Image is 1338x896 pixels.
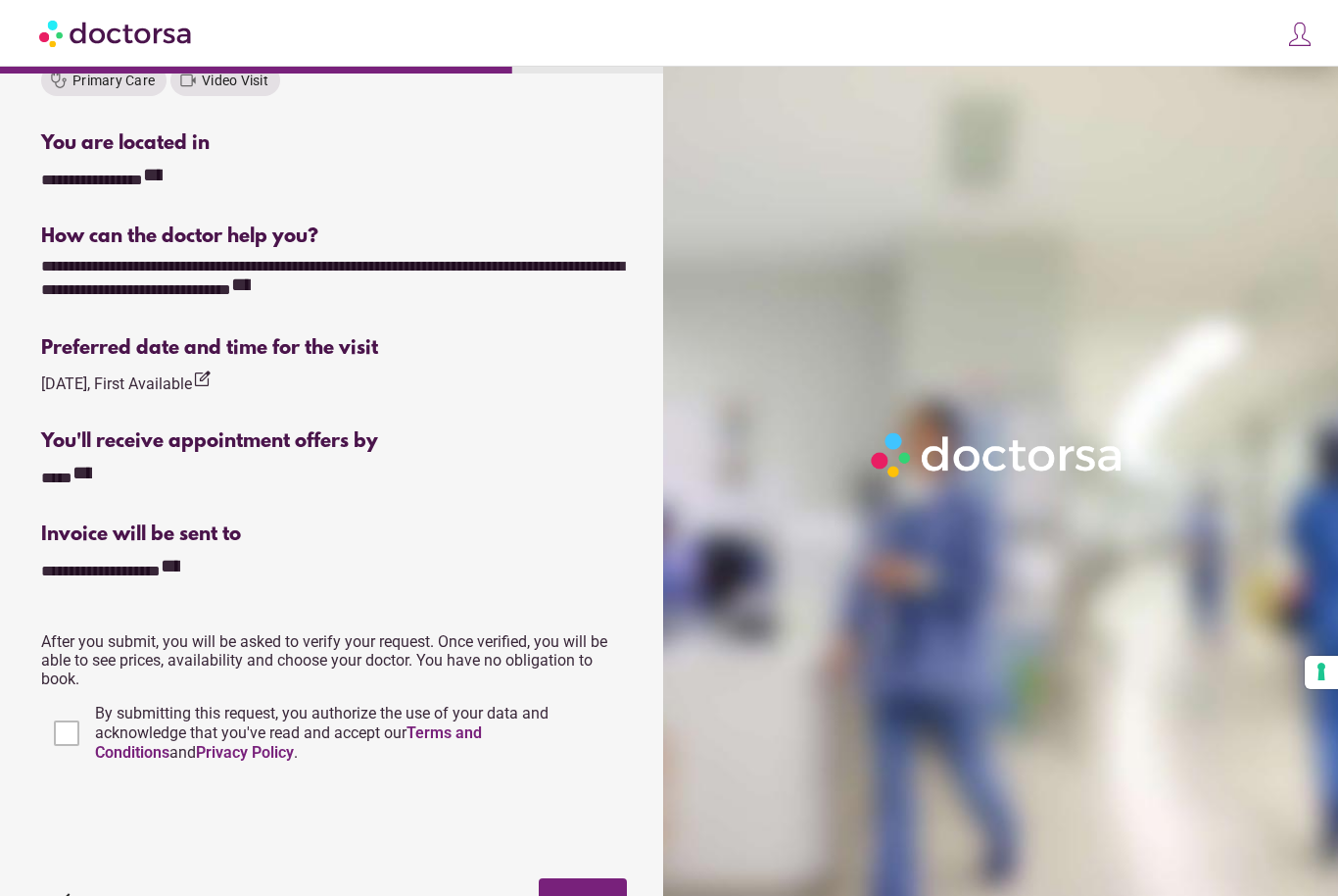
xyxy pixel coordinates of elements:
[95,723,482,762] a: Terms and Conditions
[41,225,626,248] div: How can the doctor help you?
[41,430,626,453] div: You'll receive appointment offers by
[192,370,212,389] i: edit_square
[41,523,626,546] div: Invoice will be sent to
[72,73,155,88] span: Primary Care
[49,71,69,90] i: stethoscope
[41,370,212,396] div: [DATE], First Available
[864,425,1131,485] img: Logo-Doctorsa-trans-White-partial-flat.png
[202,73,268,88] span: Video Visit
[196,743,294,762] a: Privacy Policy
[41,632,626,688] p: After you submit, you will be asked to verify your request. Once verified, you will be able to se...
[1286,21,1314,48] img: icons8-customer-100.png
[178,71,198,90] i: videocam
[39,11,194,55] img: Doctorsa.com
[1305,656,1338,689] button: Your consent preferences for tracking technologies
[95,704,549,762] span: By submitting this request, you authorize the use of your data and acknowledge that you've read a...
[41,782,339,859] iframe: reCAPTCHA
[41,337,626,360] div: Preferred date and time for the visit
[41,132,626,155] div: You are located in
